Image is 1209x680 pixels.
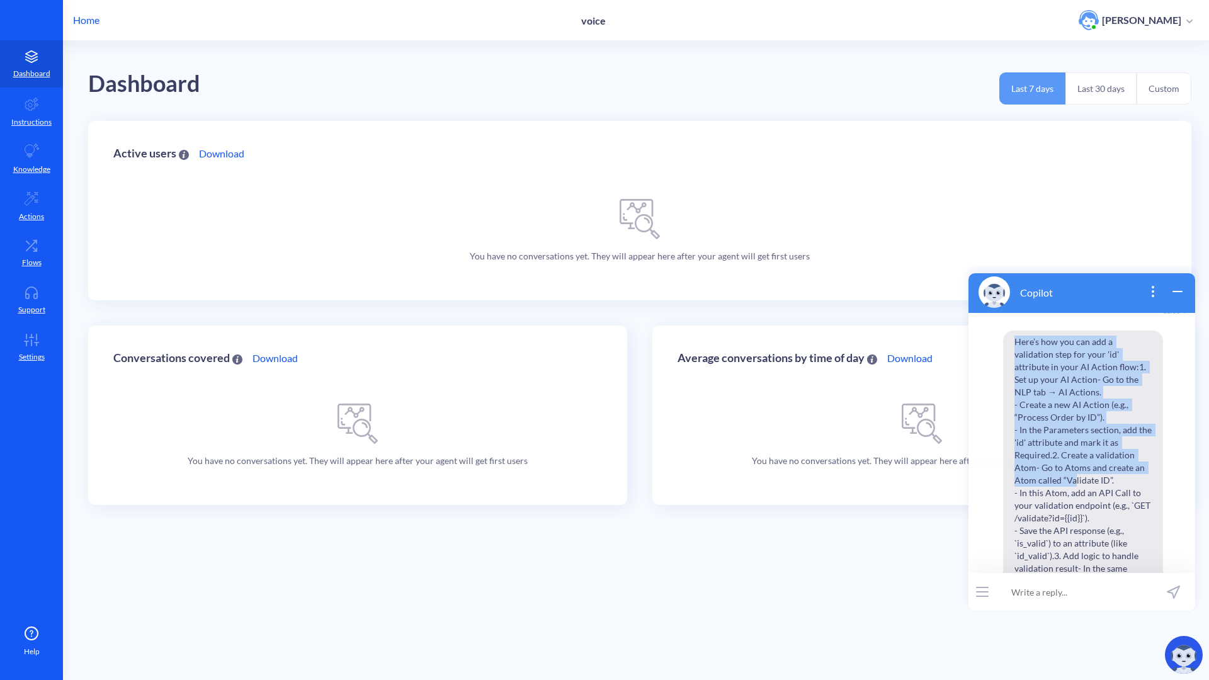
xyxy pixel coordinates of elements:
input: Write a reply... [35,307,191,345]
button: Last 7 days [999,72,1065,105]
button: open menu [15,321,28,331]
a: Download [199,146,244,161]
p: Actions [19,211,44,222]
div: Dashboard [88,66,200,102]
a: Download [253,351,298,366]
p: You have no conversations yet. They will appear here after your agent will get first users [470,249,810,263]
p: Instructions [11,116,52,128]
button: open popup [184,18,200,35]
img: Copilot [18,11,49,42]
p: Home [73,13,99,28]
span: Help [24,646,40,657]
div: Conversations covered [113,352,242,364]
p: Flows [22,257,42,268]
p: You have no conversations yet. They will appear here after your agent will get first users [752,454,1092,467]
button: send message [191,307,234,345]
p: Dashboard [13,68,50,79]
span: Here’s how you can add a validation step for your 'id' attribute in your AI Action flow: 1. Set u... [42,65,202,503]
button: Last 30 days [1065,72,1137,105]
a: Download [887,351,933,366]
p: Settings [19,351,45,363]
div: Active users [113,147,189,159]
p: Support [18,304,45,315]
button: wrap widget [209,18,224,35]
img: user photo [1079,10,1099,30]
button: Custom [1137,72,1191,105]
p: voice [581,14,606,26]
button: user photo[PERSON_NAME] [1072,9,1199,31]
p: You have no conversations yet. They will appear here after your agent will get first users [188,454,528,467]
img: copilot-icon.svg [1165,636,1203,674]
div: Average conversations by time of day [678,352,877,364]
p: Copilot [59,21,92,33]
p: Knowledge [13,164,50,175]
p: [PERSON_NAME] [1102,13,1181,27]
